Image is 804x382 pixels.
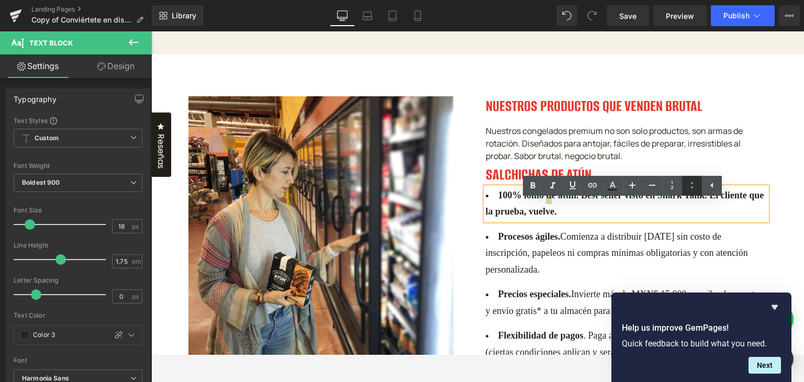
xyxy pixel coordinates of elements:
b: Boldest 900 [22,178,60,186]
li: Procesos ágiles. [334,197,616,247]
a: Laptop [355,5,380,26]
div: Font Weight [14,162,142,170]
span: Comienza a distribuir [DATE] sin costo de inscripción, papeleos ni compras mínimas obligatorias y... [334,200,597,243]
p: Quick feedback to build what you need. [622,339,781,349]
p: Nuestros congelados premium no son solo productos, son armas de rotación. Diseñados para antojar,... [334,93,616,131]
span: Preview [666,10,694,21]
a: Landing Pages [31,5,152,14]
span: Invierte más de MXN$ 15,000 y recibe descuentos y envío gratis* a tu almacén para impulsar aun má... [334,257,612,285]
span: Save [619,10,636,21]
div: Font [14,357,142,364]
span: Copy of Conviértete en distribuidor de nuestros productos [31,16,132,24]
li: 100% lomo de atún. Best seller visto en Shark Tank. El cliente que la prueba, vuelve. [334,156,616,189]
h3: NUESTROS PRODUCTOS QUE VENDEN BRUTAL [334,65,616,85]
li: Precios especiales. [334,255,616,288]
span: Reseñas [3,103,16,137]
span: px [132,223,141,230]
button: Hide survey [768,301,781,313]
a: New Library [152,5,204,26]
button: Redo [582,5,602,26]
li: Flexibilidad de pagos [334,296,616,329]
span: px [132,293,141,300]
div: Text Styles [14,116,142,125]
input: Color [33,329,102,341]
div: Line Height [14,242,142,249]
h2: Help us improve GemPages! [622,322,781,334]
span: . Paga a plazos con o sin tarjeta de crédito (ciertas condiciones aplican y serán informadas opor... [334,299,590,326]
div: Typography [14,89,57,104]
span: em [132,258,141,265]
h4: SALCHICHAS DE ATÚN [334,131,616,156]
a: Preview [653,5,707,26]
a: Mobile [405,5,430,26]
a: Design [78,54,154,78]
span: Library [172,11,196,20]
div: Letter Spacing [14,277,142,284]
span: Text Block [29,39,73,47]
b: Custom [35,134,59,143]
a: Tablet [380,5,405,26]
span: Publish [723,12,750,20]
div: Text Color [14,312,142,319]
button: Next question [749,357,781,374]
div: Help us improve GemPages! [622,301,781,374]
button: More [779,5,800,26]
button: Undo [556,5,577,26]
a: Desktop [330,5,355,26]
button: Publish [711,5,775,26]
div: Font Size [14,207,142,214]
